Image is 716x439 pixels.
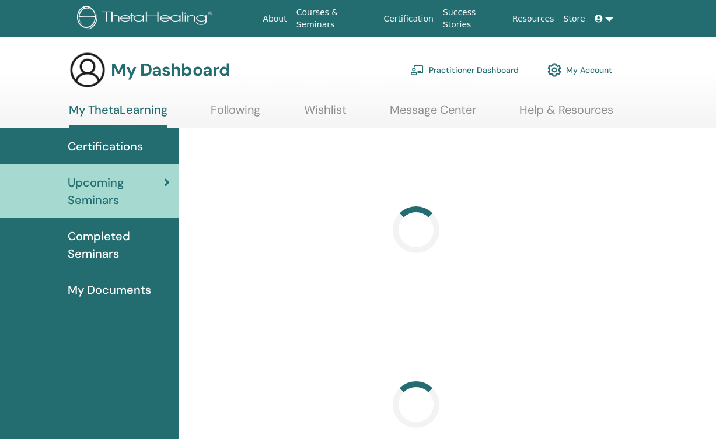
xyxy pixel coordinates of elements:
a: Courses & Seminars [292,2,379,36]
a: Help & Resources [519,103,613,125]
img: generic-user-icon.jpg [69,51,106,89]
img: logo.png [77,6,216,32]
span: Completed Seminars [68,227,170,262]
img: cog.svg [547,60,561,80]
a: My Account [547,57,612,83]
a: Store [559,8,590,30]
img: chalkboard-teacher.svg [410,65,424,75]
a: Message Center [390,103,476,125]
h3: My Dashboard [111,59,230,80]
a: Success Stories [438,2,508,36]
a: Certification [379,8,438,30]
a: Resources [508,8,559,30]
a: Following [211,103,260,125]
a: Practitioner Dashboard [410,57,519,83]
a: About [258,8,291,30]
span: Certifications [68,138,143,155]
span: Upcoming Seminars [68,174,164,209]
a: My ThetaLearning [69,103,167,128]
span: My Documents [68,281,151,298]
a: Wishlist [304,103,347,125]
